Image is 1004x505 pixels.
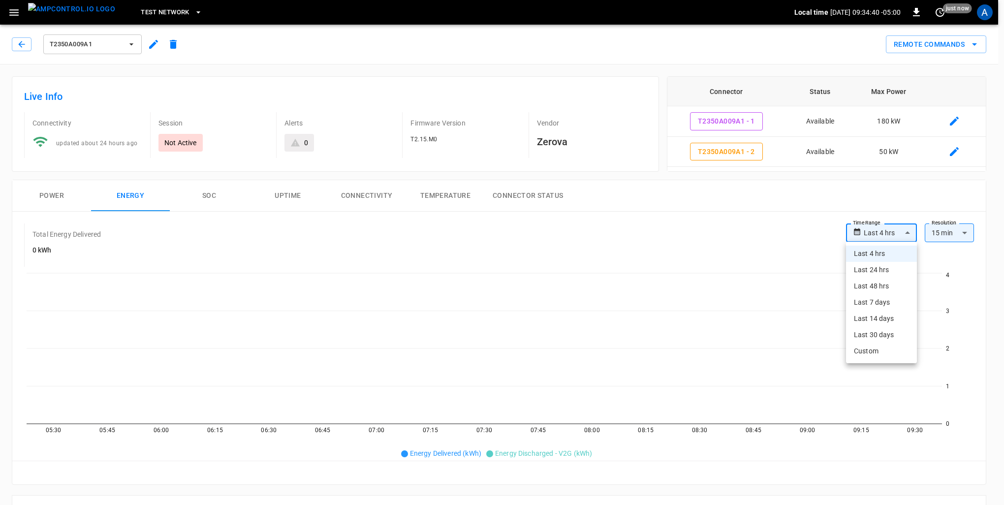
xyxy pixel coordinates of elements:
li: Last 14 days [846,311,917,327]
li: Last 48 hrs [846,278,917,294]
li: Last 30 days [846,327,917,343]
li: Last 7 days [846,294,917,311]
li: Custom [846,343,917,359]
li: Last 24 hrs [846,262,917,278]
li: Last 4 hrs [846,246,917,262]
